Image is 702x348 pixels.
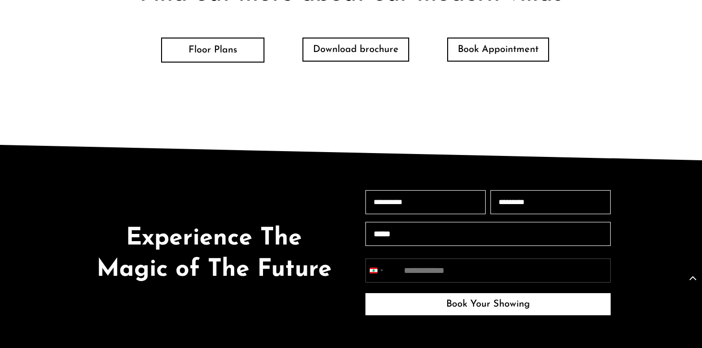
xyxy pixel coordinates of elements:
button: Selected country [366,259,386,282]
span: Book Your Showing [446,299,530,309]
button: Book Your Showing [365,293,611,315]
h2: Experience The Magic of The Future [91,223,337,290]
a: Book Appointment [447,38,549,62]
a: Download brochure [302,38,409,62]
a: Floor Plans [161,38,264,63]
